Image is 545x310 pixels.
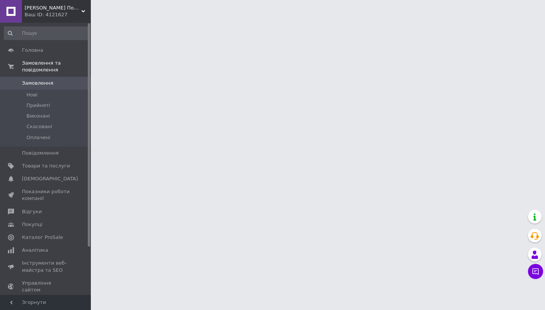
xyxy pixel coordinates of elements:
[22,260,70,273] span: Інструменти веб-майстра та SEO
[25,5,81,11] span: Садовий Помічник
[26,134,50,141] span: Оплачені
[22,188,70,202] span: Показники роботи компанії
[528,264,543,279] button: Чат з покупцем
[26,91,37,98] span: Нові
[26,102,50,109] span: Прийняті
[22,47,43,54] span: Головна
[26,113,50,119] span: Виконані
[22,208,42,215] span: Відгуки
[22,247,48,254] span: Аналітика
[22,234,63,241] span: Каталог ProSale
[22,163,70,169] span: Товари та послуги
[4,26,89,40] input: Пошук
[22,150,59,157] span: Повідомлення
[26,123,52,130] span: Скасовані
[22,60,91,73] span: Замовлення та повідомлення
[22,221,42,228] span: Покупці
[22,80,53,87] span: Замовлення
[25,11,91,18] div: Ваш ID: 4121627
[22,175,78,182] span: [DEMOGRAPHIC_DATA]
[22,280,70,293] span: Управління сайтом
